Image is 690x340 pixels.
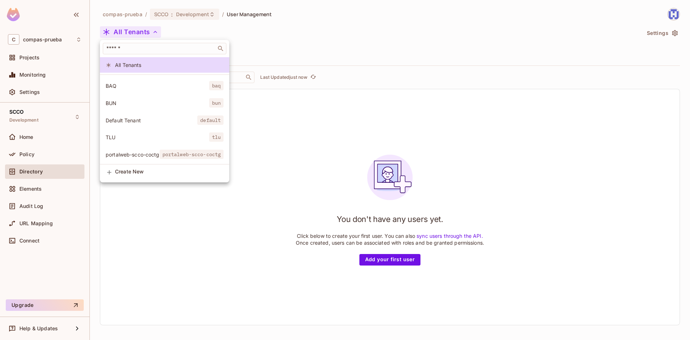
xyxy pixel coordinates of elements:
span: bun [209,98,224,108]
div: Show only users with a role in this tenant: TLU [100,130,229,145]
span: default [197,115,224,125]
span: All Tenants [115,62,224,68]
span: baq [209,81,224,90]
span: Default Tenant [106,117,197,124]
span: TLU [106,134,209,141]
div: Show only users with a role in this tenant: BAQ [100,78,229,94]
span: BUN [106,100,209,106]
span: Create New [115,169,224,174]
div: Show only users with a role in this tenant: Default Tenant [100,113,229,128]
div: Show only users with a role in this tenant: BUN [100,95,229,111]
span: portalweb-scco-coctg [106,151,160,158]
span: tlu [209,132,224,142]
div: Show only users with a role in this tenant: portalweb-scco-coctg [100,147,229,162]
span: BAQ [106,82,209,89]
span: portalweb-scco-coctg [160,150,224,159]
